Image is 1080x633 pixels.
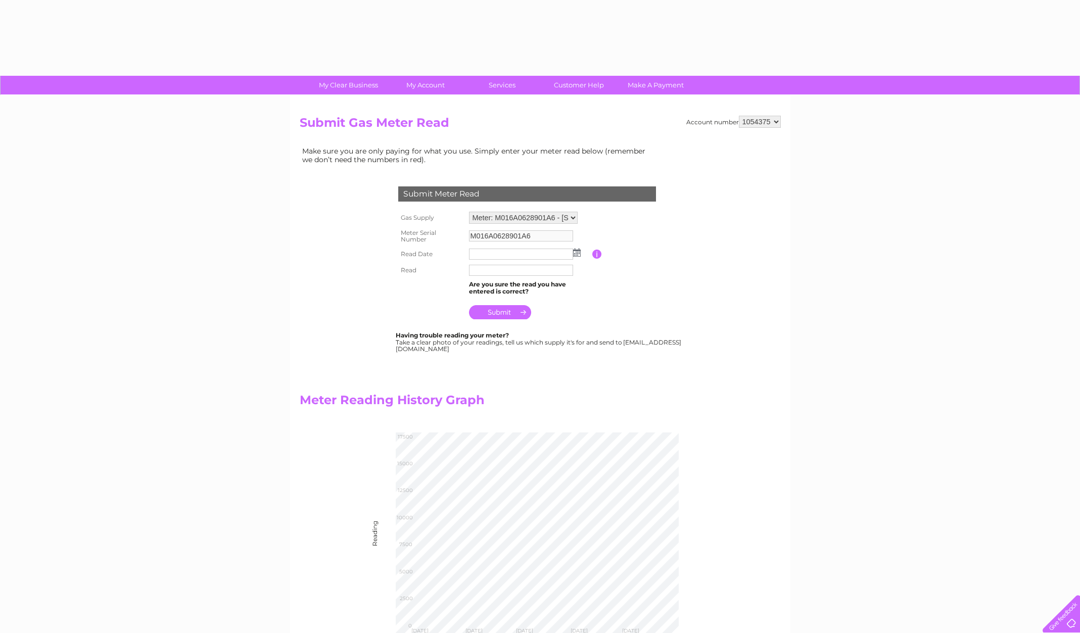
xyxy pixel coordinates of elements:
[396,332,683,353] div: Take a clear photo of your readings, tell us which supply it's for and send to [EMAIL_ADDRESS][DO...
[300,393,653,412] h2: Meter Reading History Graph
[384,76,467,94] a: My Account
[396,209,466,226] th: Gas Supply
[396,262,466,278] th: Read
[371,538,378,546] div: Reading
[300,144,653,166] td: Make sure you are only paying for what you use. Simply enter your meter read below (remember we d...
[396,331,509,339] b: Having trouble reading your meter?
[573,249,581,257] img: ...
[469,305,531,319] input: Submit
[396,226,466,247] th: Meter Serial Number
[466,278,592,298] td: Are you sure the read you have entered is correct?
[307,76,390,94] a: My Clear Business
[460,76,544,94] a: Services
[592,250,602,259] input: Information
[537,76,621,94] a: Customer Help
[686,116,781,128] div: Account number
[300,116,781,135] h2: Submit Gas Meter Read
[398,186,656,202] div: Submit Meter Read
[614,76,697,94] a: Make A Payment
[396,246,466,262] th: Read Date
